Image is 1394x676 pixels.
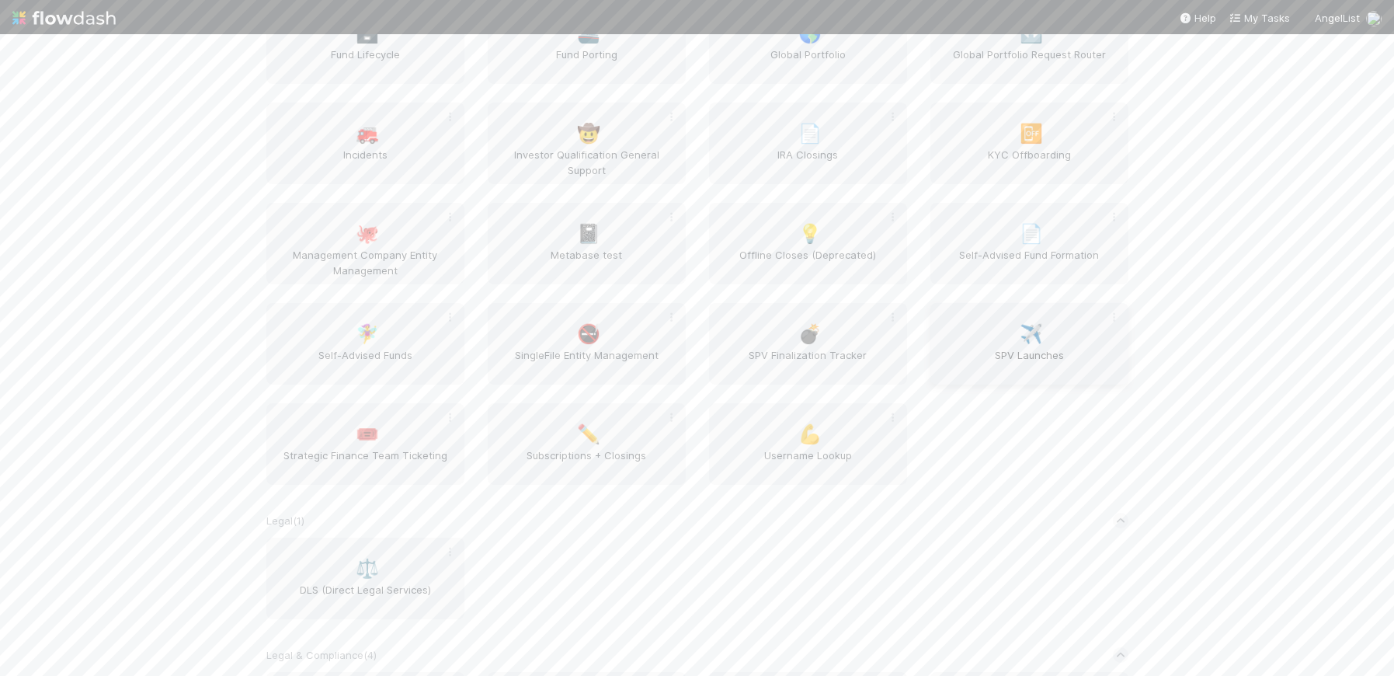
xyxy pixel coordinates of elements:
a: 🚭SingleFile Entity Management [488,303,686,385]
a: 💡Offline Closes (Deprecated) [709,203,907,284]
span: 🚒 [356,124,379,144]
span: Legal & Compliance ( 4 ) [266,649,377,661]
span: 🐙 [356,224,379,244]
span: ⚖️ [356,559,379,579]
span: Legal ( 1 ) [266,514,304,527]
a: 📄Self-Advised Fund Formation [930,203,1128,284]
a: 🎟️Strategic Finance Team Ticketing [266,403,464,485]
a: 🌎Global Portfolio [709,2,907,84]
span: Investor Qualification General Support [494,147,680,178]
a: 🐙Management Company Entity Management [266,203,464,284]
span: 🧚‍♀️ [356,324,379,344]
span: Self-Advised Funds [273,347,458,378]
span: 🎟️ [356,424,379,444]
span: 📓 [577,224,600,244]
img: avatar_1d14498f-6309-4f08-8780-588779e5ce37.png [1366,11,1382,26]
span: SingleFile Entity Management [494,347,680,378]
span: Incidents [273,147,458,178]
span: Fund Porting [494,47,680,78]
a: ✈️SPV Launches [930,303,1128,385]
span: DLS (Direct Legal Services) [273,582,458,613]
span: IRA Closings [715,147,901,178]
div: Help [1179,10,1216,26]
span: SPV Finalization Tracker [715,347,901,378]
a: ↔️Global Portfolio Request Router [930,2,1128,84]
span: 🚭 [577,324,600,344]
a: 📄IRA Closings [709,103,907,184]
img: logo-inverted-e16ddd16eac7371096b0.svg [12,5,116,31]
span: Strategic Finance Team Ticketing [273,448,458,479]
span: Username Lookup [715,448,901,479]
span: KYC Offboarding [937,147,1122,178]
a: 🗃️Fund Lifecycle [266,2,464,84]
a: ✏️Subscriptions + Closings [488,403,686,485]
span: Metabase test [494,247,680,278]
span: 📴 [1020,124,1043,144]
a: 📓Metabase test [488,203,686,284]
a: 📴KYC Offboarding [930,103,1128,184]
a: 🤠Investor Qualification General Support [488,103,686,184]
span: Subscriptions + Closings [494,448,680,479]
span: 📄 [798,124,822,144]
a: My Tasks [1229,10,1290,26]
a: 💪Username Lookup [709,403,907,485]
span: 📄 [1020,224,1043,244]
a: 💣SPV Finalization Tracker [709,303,907,385]
a: ⚖️DLS (Direct Legal Services) [266,538,464,619]
span: My Tasks [1229,12,1290,24]
span: ✏️ [577,424,600,444]
a: 🚒Incidents [266,103,464,184]
span: Global Portfolio [715,47,901,78]
span: SPV Launches [937,347,1122,378]
span: 💣 [798,324,822,344]
span: Management Company Entity Management [273,247,458,278]
span: 💪 [798,424,822,444]
span: Self-Advised Fund Formation [937,247,1122,278]
a: 🚢Fund Porting [488,2,686,84]
span: Offline Closes (Deprecated) [715,247,901,278]
span: Fund Lifecycle [273,47,458,78]
span: Global Portfolio Request Router [937,47,1122,78]
span: 💡 [798,224,822,244]
span: 🤠 [577,124,600,144]
a: 🧚‍♀️Self-Advised Funds [266,303,464,385]
span: AngelList [1315,12,1360,24]
span: ✈️ [1020,324,1043,344]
